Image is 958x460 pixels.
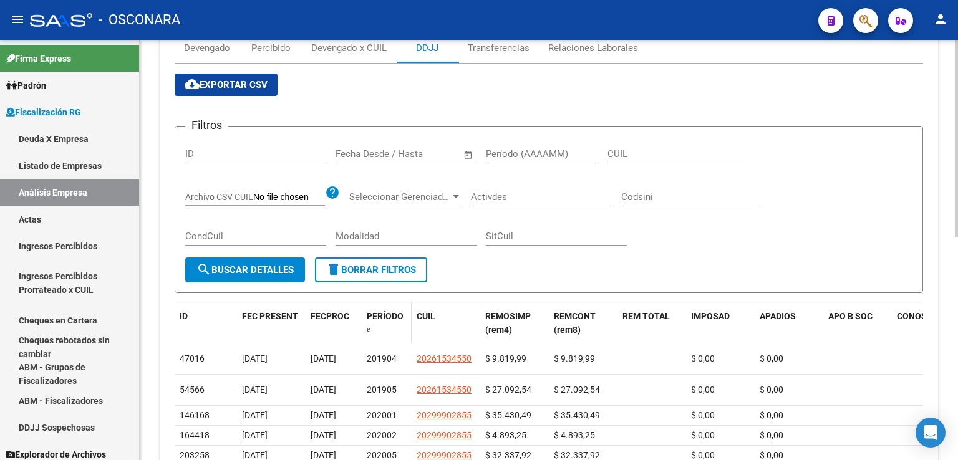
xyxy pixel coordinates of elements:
span: $ 0,00 [760,430,783,440]
span: 47016 [180,353,205,363]
span: REMCONT (rem8) [554,311,596,335]
span: Fiscalización RG [6,105,81,119]
span: $ 0,00 [691,385,715,395]
span: Borrar Filtros [326,264,416,276]
datatable-header-cell: APADIOS [755,303,823,344]
span: $ 0,00 [691,450,715,460]
span: 146168 [180,410,210,420]
span: 201905 [367,385,397,395]
span: [DATE] [242,430,268,440]
span: [DATE] [311,353,336,363]
span: $ 0,00 [760,385,783,395]
div: DDJJ [416,41,438,55]
span: 20299902855 [417,450,472,460]
span: 202001 [367,410,397,420]
span: IMPOSAD [691,311,730,321]
span: [DATE] [242,385,268,395]
span: 20261534550 [417,385,472,395]
mat-icon: delete [326,262,341,277]
span: $ 27.092,54 [485,385,531,395]
span: $ 32.337,92 [485,450,531,460]
span: $ 35.430,49 [485,410,531,420]
span: FEC PRESENT [242,311,298,321]
span: $ 0,00 [691,353,715,363]
datatable-header-cell: APO B SOC [823,303,892,344]
span: 20299902855 [417,430,472,440]
span: REM TOTAL [622,311,670,321]
button: Borrar Filtros [315,257,427,282]
span: 164418 [180,430,210,440]
span: ID [180,311,188,321]
span: Archivo CSV CUIL [185,192,253,202]
datatable-header-cell: CUIL [412,303,480,344]
div: Transferencias [468,41,530,55]
span: $ 27.092,54 [554,385,600,395]
span: CUIL [417,311,435,321]
input: Archivo CSV CUIL [253,192,325,203]
span: [DATE] [242,450,268,460]
div: Relaciones Laborales [548,41,638,55]
datatable-header-cell: FECPROC [306,303,362,344]
span: 20299902855 [417,410,472,420]
span: CONOS [897,311,927,321]
span: $ 9.819,99 [485,353,526,363]
datatable-header-cell: PERÍODO [362,303,412,344]
span: 54566 [180,385,205,395]
span: $ 4.893,25 [554,430,595,440]
datatable-header-cell: REMCONT (rem8) [549,303,617,344]
span: Padrón [6,79,46,92]
span: Seleccionar Gerenciador [349,191,450,203]
span: $ 9.819,99 [554,353,595,363]
mat-icon: person [933,12,948,27]
span: 203258 [180,450,210,460]
span: $ 35.430,49 [554,410,600,420]
span: 202005 [367,450,397,460]
span: [DATE] [242,353,268,363]
span: 202002 [367,430,397,440]
datatable-header-cell: FEC PRESENT [237,303,306,344]
div: Percibido [251,41,291,55]
span: $ 0,00 [760,353,783,363]
span: $ 0,00 [760,410,783,420]
span: Exportar CSV [185,79,268,90]
mat-icon: search [196,262,211,277]
span: FECPROC [311,311,349,321]
span: - OSCONARA [99,6,180,34]
div: Devengado [184,41,230,55]
span: [DATE] [311,410,336,420]
span: 201904 [367,353,397,363]
span: [DATE] [311,430,336,440]
mat-icon: cloud_download [185,77,200,92]
datatable-header-cell: ID [175,303,237,344]
span: 20261534550 [417,353,472,363]
datatable-header-cell: IMPOSAD [686,303,755,344]
span: [DATE] [311,385,336,395]
span: $ 4.893,25 [485,430,526,440]
mat-icon: help [325,185,340,200]
span: Firma Express [6,52,71,65]
button: Buscar Detalles [185,257,305,282]
span: $ 0,00 [691,410,715,420]
span: Buscar Detalles [196,264,294,276]
h3: Filtros [185,117,228,134]
div: Devengado x CUIL [311,41,387,55]
span: [DATE] [311,450,336,460]
span: APADIOS [760,311,796,321]
span: $ 0,00 [760,450,783,460]
input: Start date [336,148,376,160]
span: REMOSIMP (rem4) [485,311,531,335]
span: $ 0,00 [691,430,715,440]
span: $ 32.337,92 [554,450,600,460]
datatable-header-cell: REMOSIMP (rem4) [480,303,549,344]
button: Open calendar [462,148,476,162]
button: Exportar CSV [175,74,278,96]
datatable-header-cell: REM TOTAL [617,303,686,344]
div: Open Intercom Messenger [916,418,946,448]
input: End date [387,148,448,160]
mat-icon: menu [10,12,25,27]
span: [DATE] [242,410,268,420]
span: APO B SOC [828,311,873,321]
span: PERÍODO [367,311,404,321]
